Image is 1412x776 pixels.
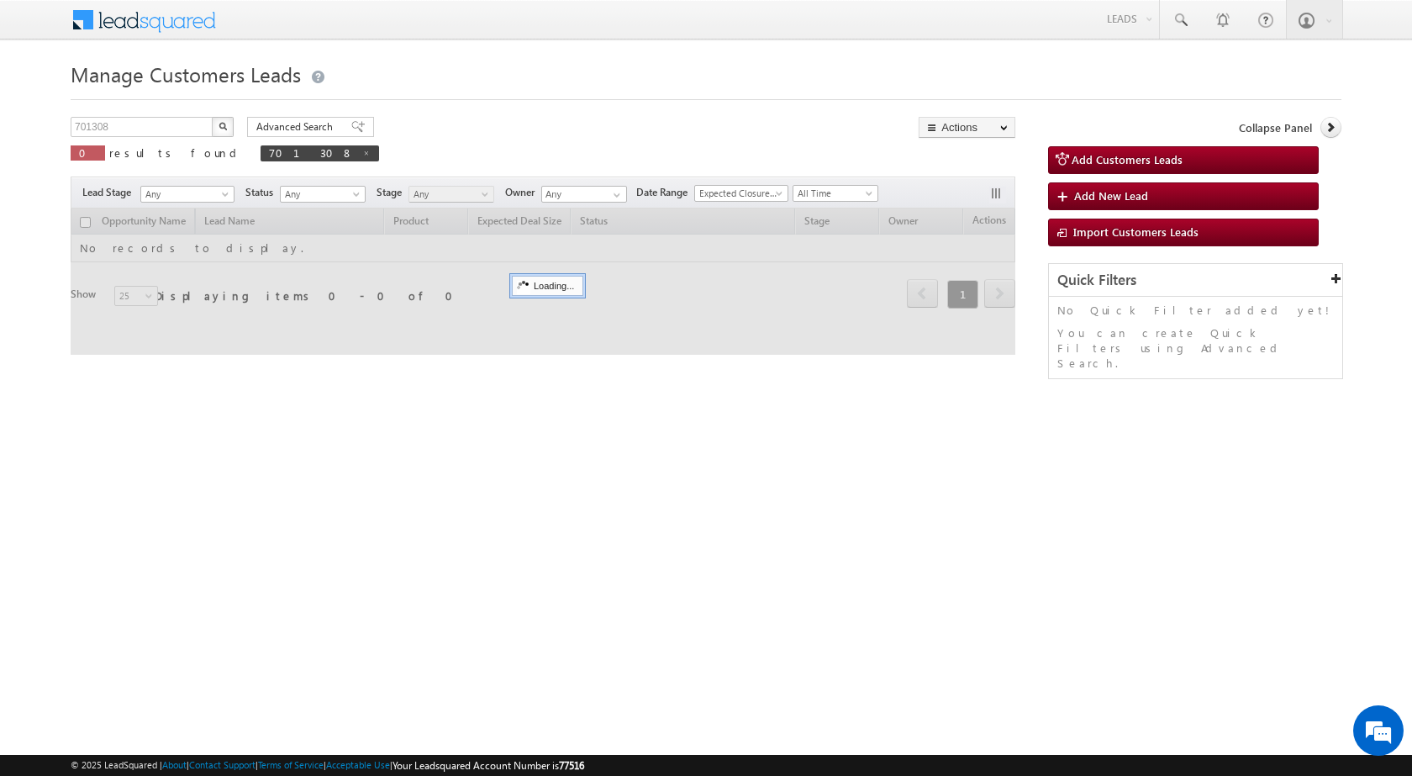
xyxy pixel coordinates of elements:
[281,187,361,202] span: Any
[326,759,390,770] a: Acceptable Use
[245,185,280,200] span: Status
[541,186,627,203] input: Type to Search
[377,185,408,200] span: Stage
[1074,188,1148,203] span: Add New Lead
[409,187,489,202] span: Any
[219,122,227,130] img: Search
[636,185,694,200] span: Date Range
[269,145,354,160] span: 701308
[393,759,584,772] span: Your Leadsquared Account Number is
[141,187,229,202] span: Any
[695,186,782,201] span: Expected Closure Date
[109,145,243,160] span: results found
[1049,264,1342,297] div: Quick Filters
[140,186,234,203] a: Any
[694,185,788,202] a: Expected Closure Date
[71,758,584,773] span: © 2025 LeadSquared | | | | |
[256,119,338,135] span: Advanced Search
[1057,325,1334,371] p: You can create Quick Filters using Advanced Search.
[512,276,583,296] div: Loading...
[505,185,541,200] span: Owner
[408,186,494,203] a: Any
[258,759,324,770] a: Terms of Service
[1239,120,1312,135] span: Collapse Panel
[71,61,301,87] span: Manage Customers Leads
[1073,224,1199,239] span: Import Customers Leads
[919,117,1015,138] button: Actions
[793,186,873,201] span: All Time
[559,759,584,772] span: 77516
[793,185,878,202] a: All Time
[189,759,256,770] a: Contact Support
[604,187,625,203] a: Show All Items
[1072,152,1183,166] span: Add Customers Leads
[82,185,138,200] span: Lead Stage
[280,186,366,203] a: Any
[79,145,97,160] span: 0
[1057,303,1334,318] p: No Quick Filter added yet!
[162,759,187,770] a: About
